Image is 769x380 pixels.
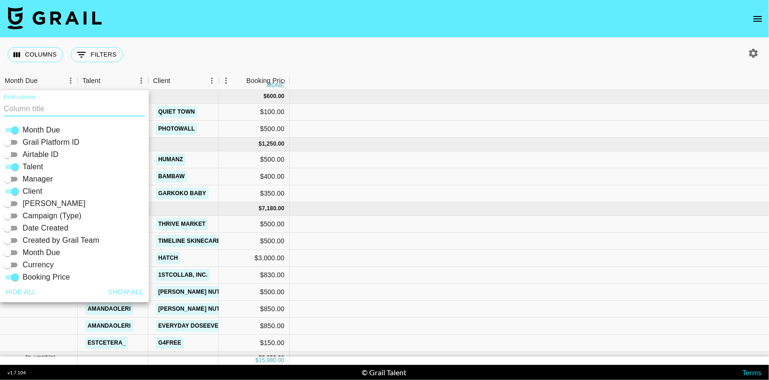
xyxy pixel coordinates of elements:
[748,9,767,28] button: open drawer
[219,233,290,250] div: $500.00
[246,72,288,90] div: Booking Price
[82,72,100,90] div: Talent
[2,283,40,301] button: Hide all
[38,74,51,87] button: Sort
[100,74,113,87] button: Sort
[8,47,63,62] button: Select columns
[219,284,290,301] div: $500.00
[219,250,290,267] div: $3,000.00
[219,267,290,284] div: $830.00
[219,318,290,335] div: $850.00
[105,283,147,301] button: Show all
[219,121,290,138] div: $500.00
[156,218,208,230] a: Thrive Market
[205,74,219,88] button: Menu
[153,72,170,90] div: Client
[23,259,54,271] span: Currency
[156,154,186,165] a: Humanz
[23,173,53,185] span: Manager
[85,303,133,315] a: amandaoleri
[362,368,406,377] div: © Grail Talent
[262,140,284,148] div: 1,250.00
[23,247,60,258] span: Month Due
[156,123,197,135] a: PhotoWall
[23,210,81,222] span: Campaign (Type)
[156,188,209,199] a: Garkoko Baby
[156,106,197,118] a: Quiet Town
[262,354,284,362] div: 6,950.00
[23,137,80,148] span: Grail Platform ID
[64,74,78,88] button: Menu
[170,74,184,87] button: Sort
[255,356,259,364] div: $
[23,223,68,234] span: Date Created
[23,186,42,197] span: Client
[264,92,267,100] div: $
[233,74,246,87] button: Sort
[8,7,102,29] img: Grail Talent
[156,320,271,332] a: Everyday DoseEveryday Dose Inc.
[219,216,290,233] div: $500.00
[25,354,48,363] span: [DATE]
[219,185,290,202] div: $350.00
[267,92,284,100] div: 600.00
[23,235,99,246] span: Created by Grail Team
[259,140,262,148] div: $
[5,72,38,90] div: Month Due
[23,198,86,209] span: [PERSON_NAME]
[23,161,43,173] span: Talent
[262,205,284,213] div: 7,180.00
[156,269,210,281] a: 1stCollab, Inc.
[48,354,56,363] span: ( 5 )
[8,370,26,376] div: v 1.7.104
[156,286,242,298] a: [PERSON_NAME] Nutrition
[156,171,187,182] a: BamBaw
[219,168,290,185] div: $400.00
[23,272,70,283] span: Booking Price
[219,74,233,88] button: Menu
[219,335,290,352] div: $150.00
[85,320,133,332] a: amandaoleri
[219,151,290,168] div: $500.00
[156,337,184,349] a: G4free
[219,104,290,121] div: $100.00
[259,354,262,362] div: $
[259,356,284,364] div: 15,980.00
[219,301,290,318] div: $850.00
[23,124,60,136] span: Month Due
[742,368,761,377] a: Terms
[156,252,180,264] a: Hatch
[134,74,148,88] button: Menu
[4,101,145,116] input: Column title
[259,205,262,213] div: $
[156,303,242,315] a: [PERSON_NAME] Nutrition
[156,235,223,247] a: Timeline Skinecare
[23,149,58,160] span: Airtable ID
[5,352,18,365] button: hide children
[148,72,219,90] div: Client
[78,72,148,90] div: Talent
[267,83,288,88] div: money
[85,337,128,349] a: estcetera_
[4,93,35,101] label: Find column
[71,47,123,62] button: Show filters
